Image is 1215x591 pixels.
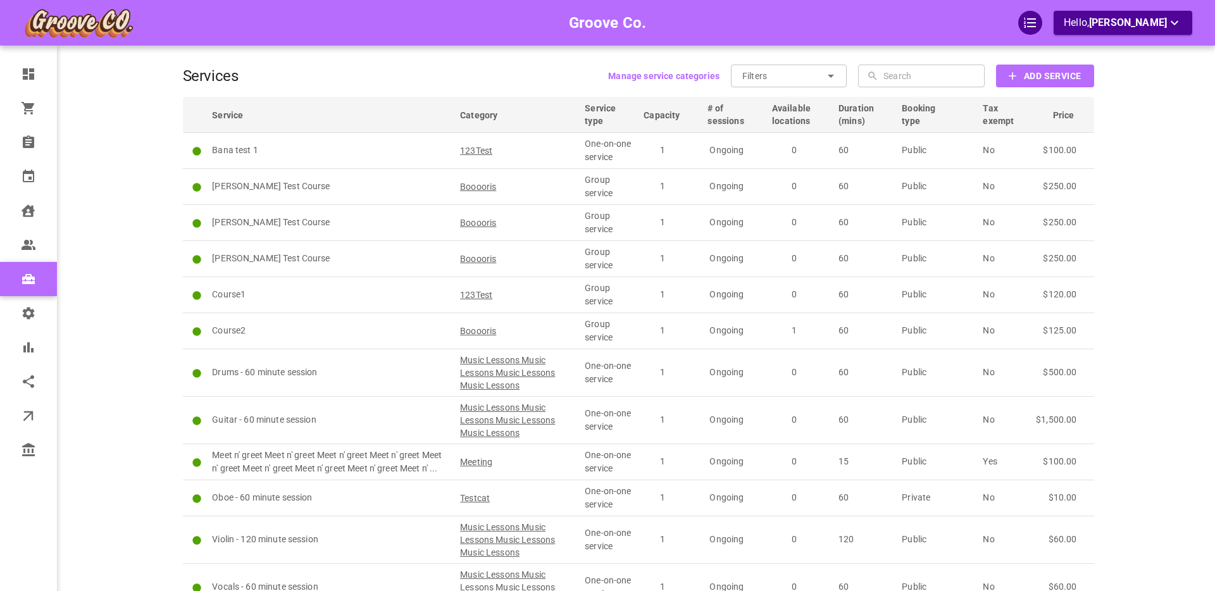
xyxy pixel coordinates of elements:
[701,491,753,504] p: Ongoing
[460,180,496,193] span: Booooris
[1054,11,1192,35] button: Hello,[PERSON_NAME]
[637,366,689,379] p: 1
[838,216,890,229] p: 60
[902,252,971,265] p: Public
[983,413,1030,426] p: No
[983,533,1030,546] p: No
[192,182,202,193] svg: Active
[902,180,971,193] p: Public
[212,366,449,379] p: Drums - 60 minute session
[637,324,689,337] p: 1
[183,67,239,85] h1: Services
[460,289,492,301] span: 123Test
[701,413,753,426] p: Ongoing
[212,180,449,193] p: [PERSON_NAME] Test Course
[585,407,632,433] p: One-on-one service
[585,246,632,272] p: Group service
[838,180,890,193] p: 60
[192,457,202,468] svg: Active
[1049,492,1077,502] span: $10.00
[637,180,689,193] p: 1
[585,282,632,308] p: Group service
[212,288,449,301] p: Course1
[1043,253,1076,263] span: $250.00
[707,102,760,127] span: # of sessions
[983,144,1030,157] p: No
[902,413,971,426] p: Public
[766,366,821,379] p: 0
[766,144,821,157] p: 0
[1018,11,1042,35] div: QuickStart Guide
[983,252,1030,265] p: No
[23,7,134,39] img: company-logo
[902,144,971,157] p: Public
[460,354,573,392] span: Music Lessons Music Lessons Music Lessons Music Lessons
[637,144,689,157] p: 1
[701,533,753,546] p: Ongoing
[838,366,890,379] p: 60
[838,252,890,265] p: 60
[585,318,632,344] p: Group service
[608,71,720,81] b: Manage service categories
[1043,217,1076,227] span: $250.00
[902,366,971,379] p: Public
[1049,534,1077,544] span: $60.00
[585,485,632,511] p: One-on-one service
[637,252,689,265] p: 1
[585,209,632,236] p: Group service
[212,533,449,546] p: Violin - 120 minute session
[996,65,1093,87] button: Add Service
[701,144,753,157] p: Ongoing
[983,216,1030,229] p: No
[460,521,573,559] span: Music Lessons Music Lessons Music Lessons Music Lessons
[1043,145,1076,155] span: $100.00
[585,449,632,475] p: One-on-one service
[585,102,632,127] span: Service type
[838,413,890,426] p: 60
[983,102,1030,127] span: Tax exempt
[701,455,753,468] p: Ongoing
[192,327,202,337] svg: Active
[192,218,202,229] svg: Active
[1043,289,1076,299] span: $120.00
[766,455,821,468] p: 0
[192,146,202,157] svg: Active
[902,324,971,337] p: Public
[701,180,753,193] p: Ongoing
[902,455,971,468] p: Public
[838,102,890,127] span: Duration (mins)
[192,254,202,265] svg: Active
[192,494,202,504] svg: Active
[212,144,449,157] p: Bana test 1
[1043,367,1076,377] span: $500.00
[637,533,689,546] p: 1
[838,288,890,301] p: 60
[701,252,753,265] p: Ongoing
[983,455,1030,468] p: Yes
[766,252,821,265] p: 0
[838,455,890,468] p: 15
[701,366,753,379] p: Ongoing
[983,180,1030,193] p: No
[766,533,821,546] p: 0
[1043,456,1076,466] span: $100.00
[192,290,202,301] svg: Active
[569,11,647,35] h6: Groove Co.
[838,491,890,504] p: 60
[192,416,202,426] svg: Active
[701,216,753,229] p: Ongoing
[585,173,632,200] p: Group service
[212,324,449,337] p: Course2
[1036,414,1076,425] span: $1,500.00
[460,325,496,337] span: Booooris
[637,216,689,229] p: 1
[637,413,689,426] p: 1
[637,455,689,468] p: 1
[838,324,890,337] p: 60
[644,109,696,121] span: Capacity
[460,252,496,265] span: Booooris
[212,449,449,475] p: Meet n' greet Meet n' greet Meet n' greet Meet n' greet Meet n' greet Meet n' greet Meet n' greet...
[637,491,689,504] p: 1
[212,491,449,504] p: Oboe - 60 minute session
[212,413,449,426] p: Guitar - 60 minute session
